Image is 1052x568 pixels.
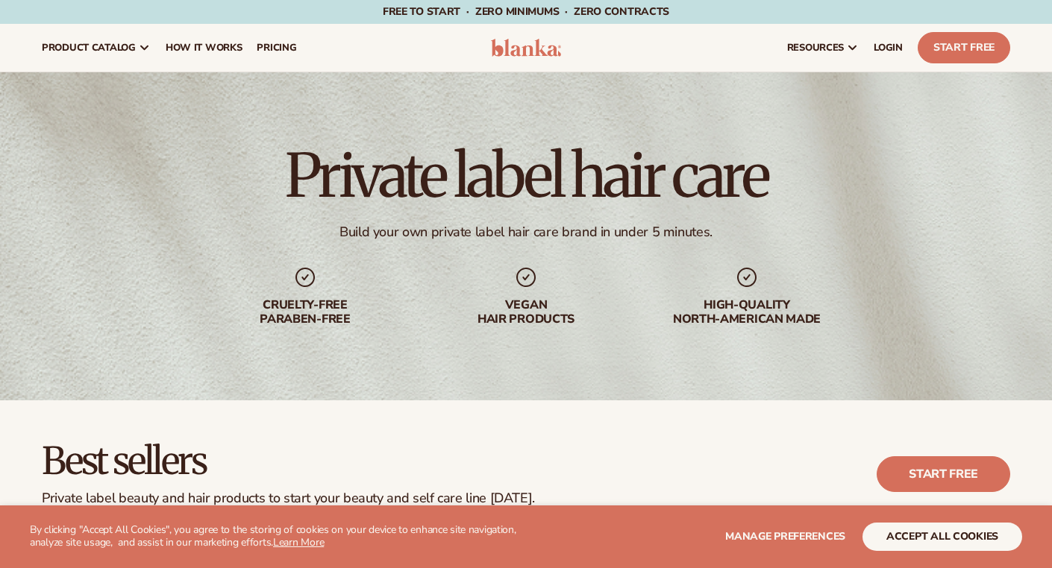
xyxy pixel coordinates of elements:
[42,490,535,507] div: Private label beauty and hair products to start your beauty and self care line [DATE].
[285,146,767,206] h1: Private label hair care
[166,42,242,54] span: How It Works
[430,298,622,326] div: Vegan hair products
[725,529,845,543] span: Manage preferences
[862,523,1022,551] button: accept all cookies
[249,24,304,72] a: pricing
[866,24,910,72] a: LOGIN
[383,4,669,19] span: Free to start · ZERO minimums · ZERO contracts
[787,42,844,54] span: resources
[651,298,842,326] div: High-quality North-american made
[725,523,845,551] button: Manage preferences
[918,32,1010,63] a: Start Free
[339,224,713,241] div: Build your own private label hair care brand in under 5 minutes.
[30,524,540,549] p: By clicking "Accept All Cookies", you agree to the storing of cookies on your device to enhance s...
[158,24,250,72] a: How It Works
[257,42,296,54] span: pricing
[491,39,561,57] img: logo
[34,24,158,72] a: product catalog
[42,42,136,54] span: product catalog
[780,24,866,72] a: resources
[877,456,1010,492] a: Start free
[273,535,324,549] a: Learn More
[210,298,401,326] div: cruelty-free paraben-free
[874,42,903,54] span: LOGIN
[42,442,535,482] h2: Best sellers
